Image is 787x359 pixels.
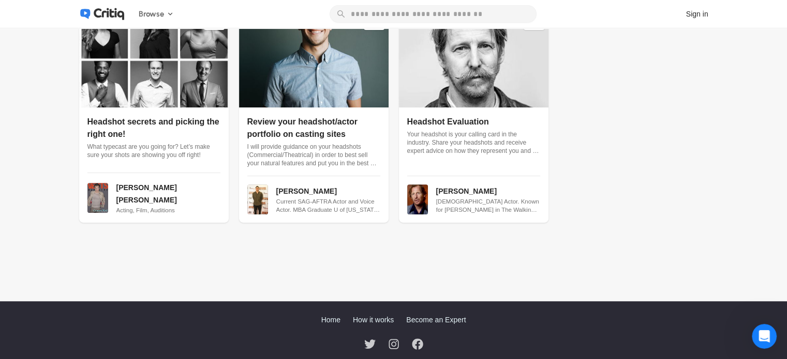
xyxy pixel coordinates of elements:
img: File [239,11,389,107]
a: How it works [353,314,394,326]
a: $25Headshot EvaluationYour headshot is your calling card in the industry. Share your headshots an... [399,11,548,223]
p: I will provide guidance on your headshots (Commercial/Theatrical) in order to best sell your natu... [247,143,380,167]
span: Headshot Evaluation [407,117,489,126]
a: $50Headshot secrets and picking the right one!What typecast are you going for? Let’s make sure yo... [79,11,229,223]
img: File [247,184,268,214]
img: File [407,184,428,214]
a: $50Review your headshot/actor portfolio on casting sitesI will provide guidance on your headshots... [239,11,389,223]
span: [DEMOGRAPHIC_DATA] Actor. Known for [PERSON_NAME] in The Walking [DOMAIN_NAME] background in film... [436,197,540,214]
iframe: Intercom live chat [752,324,777,349]
span: [PERSON_NAME] [PERSON_NAME] [116,183,177,204]
span: Current SAG-AFTRA Actor and Voice Actor. MBA Graduate U of [US_STATE] and the American Academy of... [276,197,380,214]
span: Become an Expert [406,316,466,324]
p: What typecast are you going for? Let’s make sure your shots are showing you off right! [87,143,220,159]
img: File [79,11,229,107]
span: Home [321,316,340,324]
span: [PERSON_NAME] [436,187,497,195]
p: Your headshot is your calling card in the industry. Share your headshots and receive expert advic... [407,130,540,155]
img: File [87,183,108,213]
a: Become an Expert [406,314,466,326]
span: Acting, Film, Auditions [116,206,220,214]
a: Home [321,314,340,326]
span: Review your headshot/actor portfolio on casting sites [247,117,358,138]
img: File [399,11,548,107]
span: Browse [139,8,164,20]
span: Headshot secrets and picking the right one! [87,117,219,138]
span: [PERSON_NAME] [276,187,337,195]
span: How it works [353,316,394,324]
div: Sign in [686,9,708,20]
